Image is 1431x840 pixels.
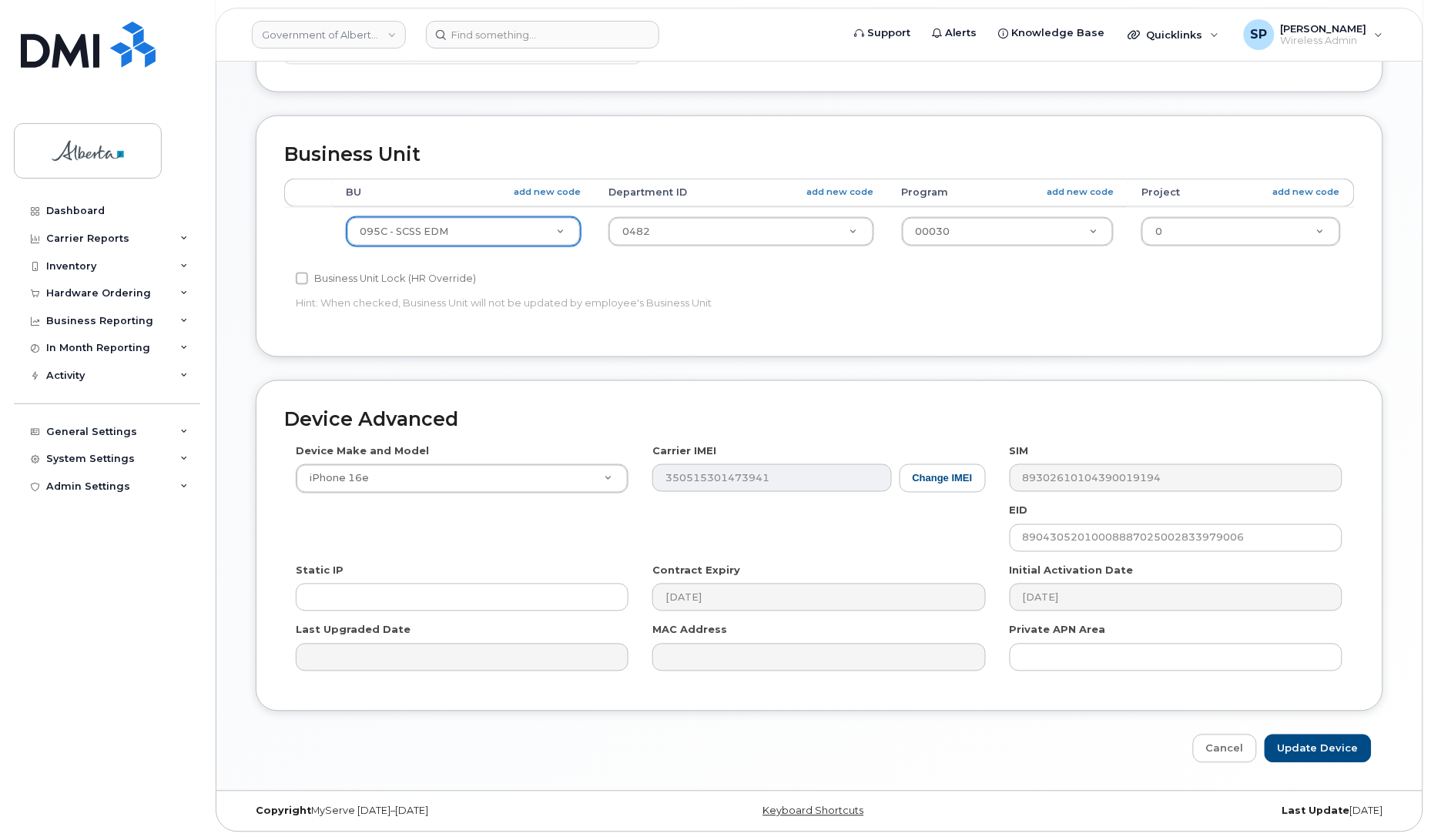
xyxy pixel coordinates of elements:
input: Business Unit Lock (HR Override) [296,273,308,285]
th: BU [333,179,595,206]
label: Last Upgraded Date [296,623,411,638]
a: iPhone 16e [297,465,628,493]
p: Hint: When checked, Business Unit will not be updated by employee's Business Unit [296,296,986,310]
a: add new code [1047,186,1114,199]
div: [DATE] [1011,805,1395,818]
input: Find something... [426,21,659,49]
a: Support [843,18,921,49]
a: Keyboard Shortcuts [763,805,864,817]
label: SIM [1010,444,1029,459]
label: EID [1010,504,1028,518]
a: 095C - SCSS EDM [347,218,580,246]
label: Carrier IMEI [652,444,716,459]
div: Quicklinks [1118,19,1230,50]
a: 00030 [903,218,1114,246]
th: Program [888,179,1128,206]
label: Contract Expiry [652,564,740,578]
span: [PERSON_NAME] [1281,22,1367,35]
span: Wireless Admin [1281,35,1367,47]
a: Government of Alberta (GOA) [252,21,406,49]
span: SP [1251,25,1268,44]
div: MyServe [DATE]–[DATE] [244,805,628,818]
a: Cancel [1193,735,1257,763]
strong: Last Update [1282,805,1350,817]
th: Department ID [595,179,888,206]
label: MAC Address [652,623,727,638]
label: Device Make and Model [296,444,429,459]
a: 0482 [609,218,873,246]
th: Project [1128,179,1355,206]
a: Alerts [921,18,988,49]
label: Business Unit Lock (HR Override) [296,269,476,288]
span: Support [867,25,910,41]
a: add new code [807,186,874,199]
span: iPhone 16e [300,472,369,486]
a: add new code [1273,186,1340,199]
span: Quicklinks [1147,28,1203,41]
div: Susannah Parlee [1233,19,1394,50]
a: 0 [1142,218,1340,246]
span: Knowledge Base [1012,25,1105,41]
span: 095C - SCSS EDM [360,226,449,237]
label: Static IP [296,564,344,578]
span: 0 [1155,226,1162,237]
span: Alerts [945,25,977,41]
a: add new code [514,186,581,199]
button: Change IMEI [900,464,986,493]
h2: Business Unit [284,144,1355,166]
label: Private APN Area [1010,623,1106,638]
h2: Device Advanced [284,409,1355,430]
strong: Copyright [256,805,311,817]
span: 0482 [622,226,650,237]
label: Initial Activation Date [1010,564,1134,578]
a: Knowledge Base [988,18,1116,49]
span: 00030 [916,226,950,237]
input: Update Device [1265,735,1372,763]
